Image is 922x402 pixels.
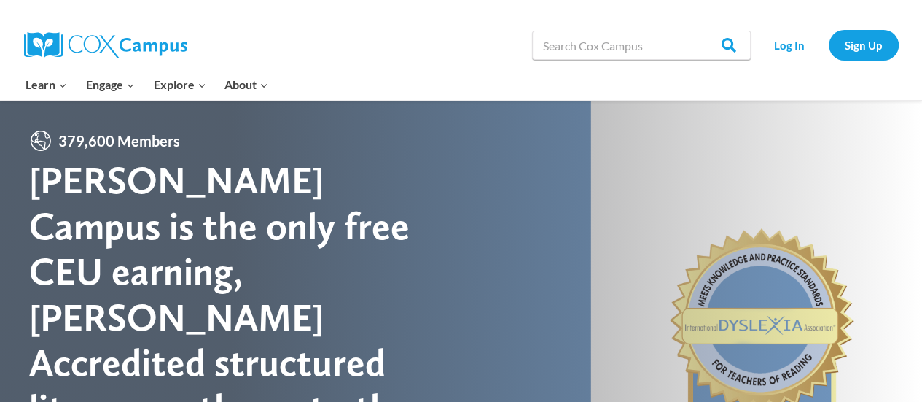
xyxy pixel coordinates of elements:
button: Child menu of Explore [144,69,216,100]
input: Search Cox Campus [532,31,751,60]
span: 379,600 Members [52,129,186,152]
img: Cox Campus [24,32,187,58]
a: Sign Up [829,30,899,60]
a: Log In [758,30,821,60]
button: Child menu of Learn [17,69,77,100]
button: Child menu of About [215,69,278,100]
nav: Primary Navigation [17,69,278,100]
nav: Secondary Navigation [758,30,899,60]
button: Child menu of Engage [77,69,144,100]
